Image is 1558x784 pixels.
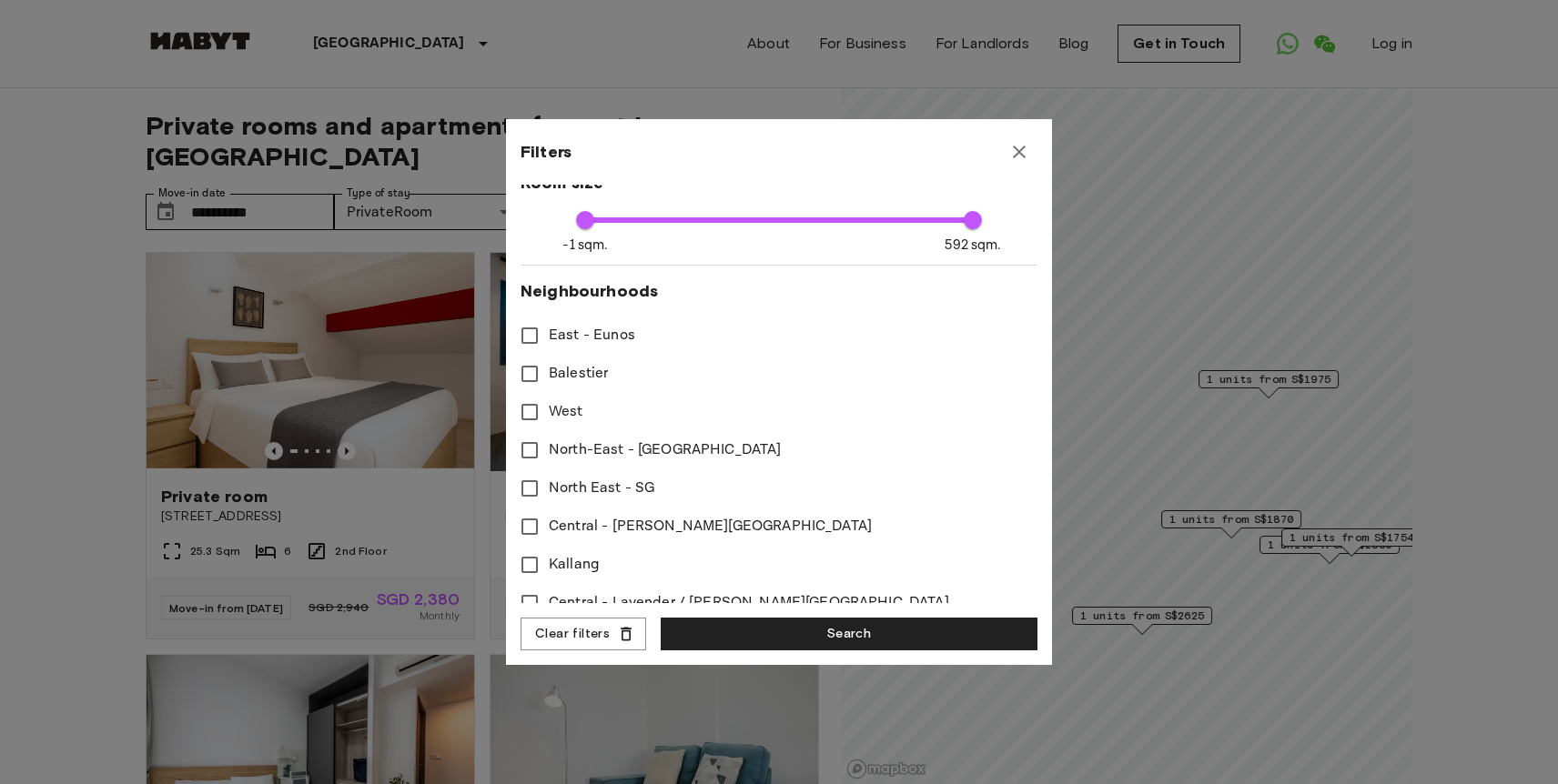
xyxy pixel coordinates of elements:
[521,618,646,651] button: Clear filters
[549,477,654,499] span: North East - SG
[945,236,1000,255] span: 592 sqm.
[562,236,607,255] span: -1 sqm.
[661,618,1037,651] button: Search
[549,363,608,385] span: Balestier
[549,325,635,347] span: East - Eunos
[549,516,872,538] span: Central - [PERSON_NAME][GEOGRAPHIC_DATA]
[549,401,583,423] span: West
[521,141,572,163] span: Filters
[521,280,1037,302] span: Neighbourhoods
[549,554,600,576] span: Kallang
[549,439,782,461] span: North-East - [GEOGRAPHIC_DATA]
[549,592,949,614] span: Central - Lavender / [PERSON_NAME][GEOGRAPHIC_DATA]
